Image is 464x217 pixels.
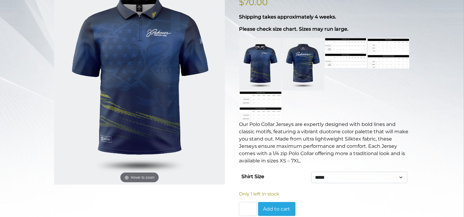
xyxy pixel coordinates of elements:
[239,14,336,20] strong: Shipping takes approximately 4 weeks.
[239,191,410,197] p: Only 1 left in stock
[239,202,257,216] input: Product quantity
[258,202,296,216] button: Add to cart
[239,121,410,164] p: Our Polo Collar Jerseys are expertly designed with bold lines and classic motifs, featuring a vib...
[241,172,264,181] label: Shirt Size
[239,26,348,32] strong: Please check size chart. Sizes may run large.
